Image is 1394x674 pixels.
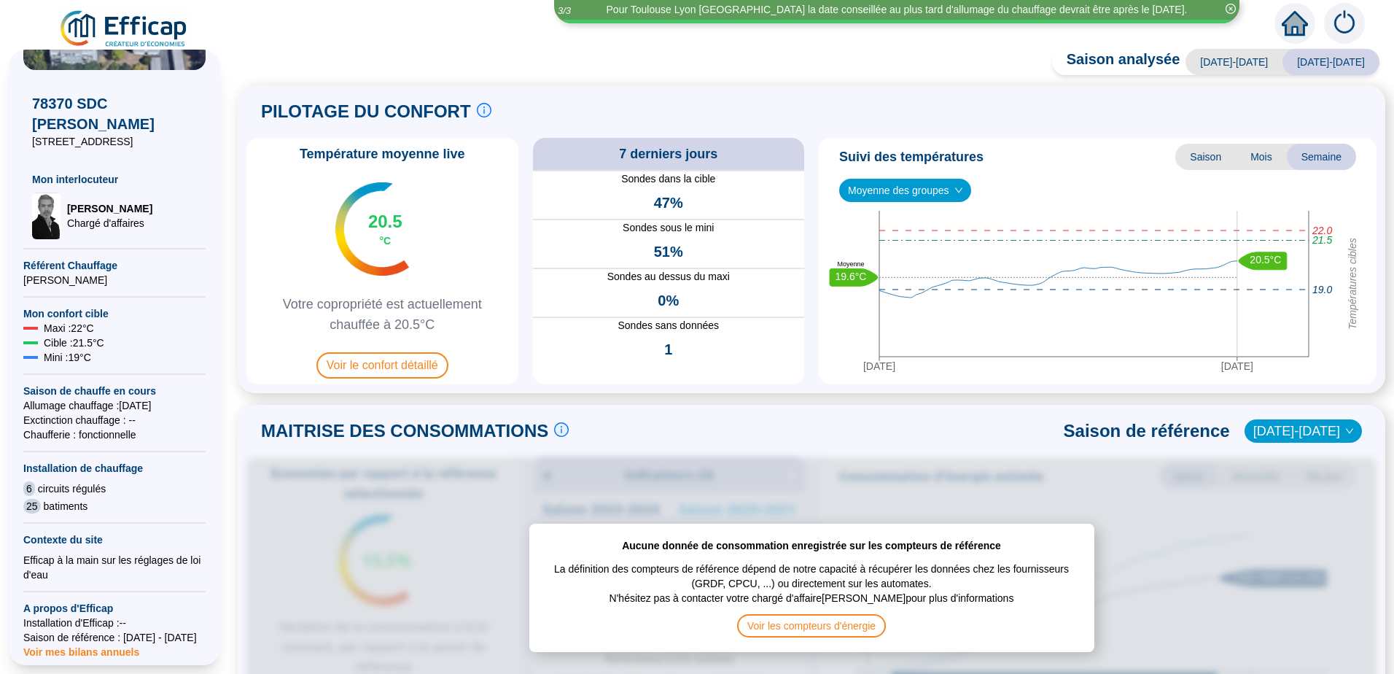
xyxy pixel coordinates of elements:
[1287,144,1356,170] span: Semaine
[23,553,206,582] div: Efficap à la main sur les réglages de loi d'eau
[1221,360,1253,372] tspan: [DATE]
[44,499,88,514] span: batiments
[1312,284,1332,295] tspan: 19.0
[23,413,206,427] span: Exctinction chauffage : --
[261,100,471,123] span: PILOTAGE DU CONFORT
[291,144,474,164] span: Température moyenne live
[664,339,672,360] span: 1
[658,290,679,311] span: 0%
[23,532,206,547] span: Contexte du site
[58,9,190,50] img: efficap energie logo
[619,144,717,164] span: 7 derniers jours
[544,553,1080,591] span: La définition des compteurs de référence dépend de notre capacité à récupérer les données chez le...
[23,638,139,658] span: Voir mes bilans annuels
[32,134,197,149] span: [STREET_ADDRESS]
[848,179,962,201] span: Moyenne des groupes
[836,271,867,282] text: 19.6°C
[23,481,35,496] span: 6
[67,216,152,231] span: Chargé d'affaires
[1324,3,1365,44] img: alerts
[38,481,106,496] span: circuits régulés
[839,147,984,167] span: Suivi des températures
[23,601,206,616] span: A propos d'Efficap
[67,201,152,216] span: [PERSON_NAME]
[1282,10,1308,36] span: home
[654,193,683,213] span: 47%
[23,427,206,442] span: Chaufferie : fonctionnelle
[607,2,1188,18] div: Pour Toulouse Lyon [GEOGRAPHIC_DATA] la date conseillée au plus tard d'allumage du chauffage devr...
[863,360,895,372] tspan: [DATE]
[1250,255,1281,266] text: 20.5°C
[379,233,391,248] span: °C
[533,318,805,333] span: Sondes sans données
[1312,235,1332,247] tspan: 21.5
[32,172,197,187] span: Mon interlocuteur
[23,630,206,645] span: Saison de référence : [DATE] - [DATE]
[654,241,683,262] span: 51%
[533,220,805,236] span: Sondes sous le mini
[23,273,206,287] span: [PERSON_NAME]
[32,93,197,134] span: 78370 SDC [PERSON_NAME]
[533,171,805,187] span: Sondes dans la cible
[1064,419,1230,443] span: Saison de référence
[23,258,206,273] span: Référent Chauffage
[954,186,963,195] span: down
[44,321,94,336] span: Maxi : 22 °C
[1175,144,1236,170] span: Saison
[622,538,1001,553] span: Aucune donnée de consommation enregistrée sur les compteurs de référence
[1226,4,1236,14] span: close-circle
[1312,225,1332,236] tspan: 22.0
[23,384,206,398] span: Saison de chauffe en cours
[44,336,104,350] span: Cible : 21.5 °C
[477,103,491,117] span: info-circle
[1185,49,1282,75] span: [DATE]-[DATE]
[368,210,402,233] span: 20.5
[44,350,91,365] span: Mini : 19 °C
[837,261,864,268] text: Moyenne
[1347,239,1358,330] tspan: Températures cibles
[23,461,206,476] span: Installation de chauffage
[1236,144,1287,170] span: Mois
[316,352,448,379] span: Voir le confort détaillé
[23,398,206,413] span: Allumage chauffage : [DATE]
[23,306,206,321] span: Mon confort cible
[554,422,569,437] span: info-circle
[335,182,409,276] img: indicateur températures
[1282,49,1379,75] span: [DATE]-[DATE]
[1052,49,1180,75] span: Saison analysée
[533,269,805,284] span: Sondes au dessus du maxi
[23,499,41,514] span: 25
[558,5,571,16] i: 3 / 3
[737,614,886,638] span: Voir les compteurs d'énergie
[252,294,513,335] span: Votre copropriété est actuellement chauffée à 20.5°C
[1345,427,1354,435] span: down
[610,591,1014,614] span: N'hésitez pas à contacter votre chargé d'affaire [PERSON_NAME] pour plus d'informations
[23,616,206,630] span: Installation d'Efficap : --
[1253,420,1353,442] span: 2022-2023
[261,419,548,443] span: MAITRISE DES CONSOMMATIONS
[32,193,61,239] img: Chargé d'affaires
